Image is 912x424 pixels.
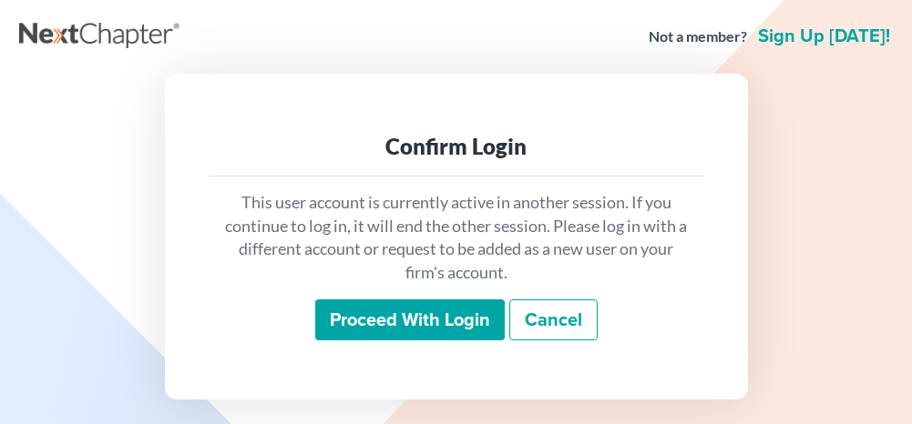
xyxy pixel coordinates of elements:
input: Proceed with login [315,299,505,341]
p: This user account is currently active in another session. If you continue to log in, it will end ... [223,191,690,285]
div: Confirm Login [223,132,690,161]
a: Sign up [DATE]! [754,27,894,45]
a: Cancel [509,299,598,341]
strong: Not a member? [649,26,747,47]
